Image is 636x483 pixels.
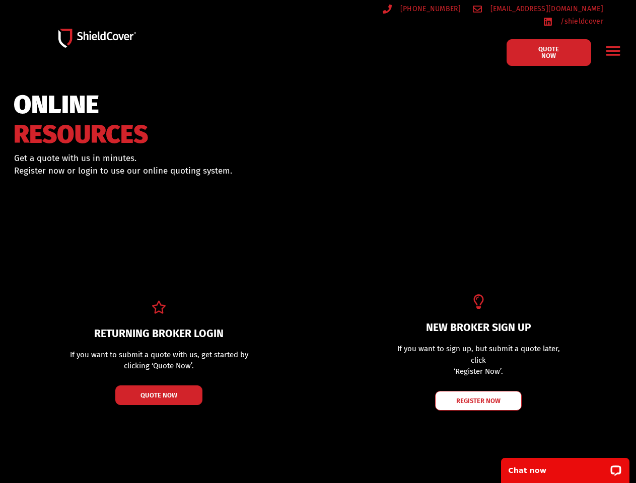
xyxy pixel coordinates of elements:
a: [EMAIL_ADDRESS][DOMAIN_NAME] [473,3,603,15]
div: Menu Toggle [601,39,625,62]
a: /shieldcover [543,15,603,28]
p: Get a quote with us in minutes. Register now or login to use our online quoting system. [14,152,307,178]
a: [PHONE_NUMBER] [383,3,461,15]
span: ONLINE [14,95,148,115]
p: If you want to sign up, but submit a quote later, click ‘Register Now’. [389,343,569,377]
span: REGISTER NOW [456,397,501,404]
a: REGISTER NOW [435,391,522,411]
span: /shieldcover [558,15,603,28]
span: [EMAIL_ADDRESS][DOMAIN_NAME] [488,3,603,15]
h2: RETURNING BROKER LOGIN [48,329,270,339]
p: If you want to submit a quote with us, get started by clicking ‘Quote Now’. [68,349,250,372]
a: QUOTE NOW [507,39,591,66]
a: NEW BROKER SIGN UP​ [426,321,531,334]
iframe: LiveChat chat widget [494,451,636,483]
span: QUOTE NOW [531,46,567,59]
span: QUOTE NOW [140,392,177,398]
a: QUOTE NOW [115,385,202,405]
span: [PHONE_NUMBER] [398,3,461,15]
img: Shield-Cover-Underwriting-Australia-logo-full [58,29,136,48]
